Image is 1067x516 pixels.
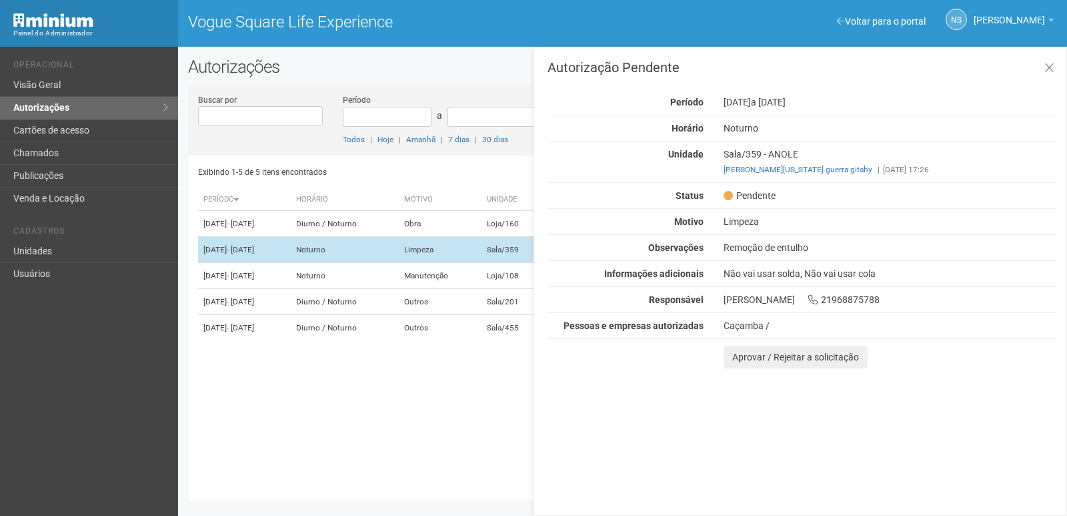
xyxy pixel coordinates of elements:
strong: Informações adicionais [604,268,704,279]
a: Amanhã [406,135,435,144]
th: Período [198,189,291,211]
td: [DATE] [198,315,291,341]
img: Minium [13,13,93,27]
span: | [370,135,372,144]
div: Noturno [714,122,1066,134]
td: Noturno [291,237,399,263]
span: | [441,135,443,144]
div: Não vai usar solda, Não vai usar cola [714,268,1066,280]
div: [PERSON_NAME] 21968875788 [714,294,1066,306]
td: Sala/455 [481,315,546,341]
span: - [DATE] [227,271,254,280]
li: Operacional [13,60,168,74]
div: [DATE] [714,96,1066,108]
span: Nicolle Silva [974,2,1045,25]
td: Sala/359 [481,237,546,263]
a: Voltar para o portal [837,16,926,27]
div: Sala/359 - ANOLE [714,148,1066,176]
td: Loja/160 [481,211,546,237]
div: Painel do Administrador [13,27,168,39]
th: Unidade [481,189,546,211]
a: NS [946,9,967,30]
td: [DATE] [198,237,291,263]
span: - [DATE] [227,297,254,306]
div: Remoção de entulho [714,242,1066,254]
td: Loja/108 [481,263,546,289]
a: Hoje [377,135,393,144]
a: Todos [343,135,365,144]
td: Noturno [291,263,399,289]
label: Período [343,94,371,106]
a: 7 dias [448,135,469,144]
div: Limpeza [714,216,1066,228]
span: a [437,110,442,121]
span: a [DATE] [751,97,786,107]
a: [PERSON_NAME] [974,17,1054,27]
strong: Motivo [674,216,704,227]
span: | [878,165,880,174]
td: Diurno / Noturno [291,289,399,315]
td: Sala/201 [481,289,546,315]
td: Diurno / Noturno [291,211,399,237]
div: Caçamba / [724,320,1056,332]
h2: Autorizações [188,57,1057,77]
span: - [DATE] [227,219,254,228]
td: Outros [399,315,481,341]
td: Limpeza [399,237,481,263]
h1: Vogue Square Life Experience [188,13,613,31]
span: - [DATE] [227,245,254,254]
a: [PERSON_NAME][US_STATE] guerra gitahy [724,165,872,174]
th: Motivo [399,189,481,211]
span: - [DATE] [227,323,254,332]
li: Cadastros [13,226,168,240]
h3: Autorização Pendente [548,61,1056,74]
a: 30 dias [482,135,508,144]
span: | [475,135,477,144]
td: Obra [399,211,481,237]
td: [DATE] [198,211,291,237]
span: Pendente [724,190,776,202]
td: Manutenção [399,263,481,289]
strong: Status [676,190,704,201]
strong: Unidade [668,149,704,160]
strong: Observações [648,242,704,253]
td: Outros [399,289,481,315]
strong: Pessoas e empresas autorizadas [564,320,704,331]
div: Exibindo 1-5 de 5 itens encontrados [198,162,620,182]
th: Horário [291,189,399,211]
td: [DATE] [198,289,291,315]
label: Buscar por [198,94,237,106]
button: Aprovar / Rejeitar a solicitação [724,346,868,368]
strong: Responsável [649,294,704,305]
strong: Horário [672,123,704,134]
td: [DATE] [198,263,291,289]
td: Diurno / Noturno [291,315,399,341]
strong: Período [670,97,704,107]
div: [DATE] 17:26 [724,164,1056,176]
span: | [399,135,401,144]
